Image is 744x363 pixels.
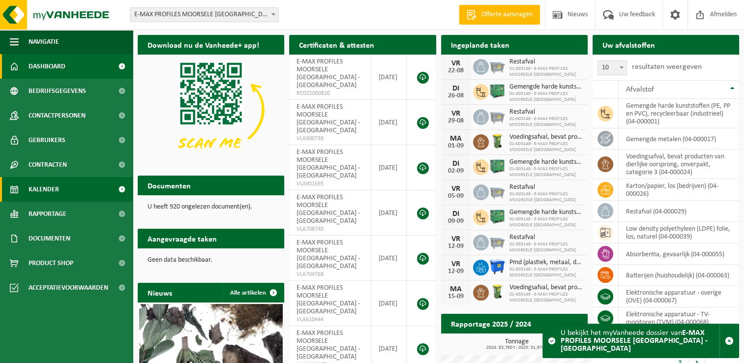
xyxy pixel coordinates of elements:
[598,61,626,75] span: 10
[29,202,66,226] span: Rapportage
[479,10,535,20] span: Offerte aanvragen
[619,128,739,150] td: gemengde metalen (04-000017)
[29,251,73,275] span: Product Shop
[29,30,59,54] span: Navigatie
[371,190,407,236] td: [DATE]
[441,314,541,333] h2: Rapportage 2025 / 2024
[297,58,360,89] span: E-MAX PROFILES MOORSELE [GEOGRAPHIC_DATA] - [GEOGRAPHIC_DATA]
[371,100,407,145] td: [DATE]
[619,307,739,329] td: elektronische apparatuur - TV-monitoren (TVM) (04-000068)
[446,345,588,350] span: 2024: 83,760 t - 2025: 51,974 t
[509,83,583,91] span: Gemengde harde kunststoffen (pe, pp en pvc), recycleerbaar (industrieel)
[489,158,506,175] img: PB-HB-1400-HPE-GN-01
[138,176,201,195] h2: Documenten
[130,7,279,22] span: E-MAX PROFILES MOORSELE NV - MOORSELE
[297,90,363,97] span: RED25000810
[489,233,506,250] img: WB-2500-GAL-GY-01
[509,234,583,242] span: Restafval
[446,67,466,74] div: 22-08
[489,283,506,300] img: WB-0140-HPE-GN-50
[509,191,583,203] span: 01-003149 - E-MAX PROFILES MOORSELE [GEOGRAPHIC_DATA]
[509,267,583,278] span: 01-003149 - E-MAX PROFILES MOORSELE [GEOGRAPHIC_DATA]
[446,193,466,200] div: 05-09
[446,285,466,293] div: MA
[29,275,108,300] span: Acceptatievoorwaarden
[619,265,739,286] td: batterijen (huishoudelijk) (04-000063)
[371,145,407,190] td: [DATE]
[138,55,284,165] img: Download de VHEPlus App
[459,5,540,25] a: Offerte aanvragen
[446,168,466,175] div: 02-09
[446,268,466,275] div: 12-09
[446,243,466,250] div: 12-09
[297,225,363,233] span: VLA708740
[297,239,360,270] span: E-MAX PROFILES MOORSELE [GEOGRAPHIC_DATA] - [GEOGRAPHIC_DATA]
[489,258,506,275] img: WB-1100-HPE-BE-01
[509,292,583,303] span: 01-003149 - E-MAX PROFILES MOORSELE [GEOGRAPHIC_DATA]
[29,226,70,251] span: Documenten
[297,284,360,315] span: E-MAX PROFILES MOORSELE [GEOGRAPHIC_DATA] - [GEOGRAPHIC_DATA]
[619,286,739,307] td: elektronische apparatuur - overige (OVE) (04-000067)
[446,85,466,92] div: DI
[446,260,466,268] div: VR
[138,229,227,248] h2: Aangevraagde taken
[509,66,583,78] span: 01-003149 - E-MAX PROFILES MOORSELE [GEOGRAPHIC_DATA]
[297,271,363,278] span: VLA704768
[446,118,466,124] div: 29-08
[371,281,407,326] td: [DATE]
[509,91,583,103] span: 01-003149 - E-MAX PROFILES MOORSELE [GEOGRAPHIC_DATA]
[138,283,182,302] h2: Nieuws
[446,135,466,143] div: MA
[446,92,466,99] div: 26-08
[371,236,407,281] td: [DATE]
[297,103,360,134] span: E-MAX PROFILES MOORSELE [GEOGRAPHIC_DATA] - [GEOGRAPHIC_DATA]
[297,330,360,361] span: E-MAX PROFILES MOORSELE [GEOGRAPHIC_DATA] - [GEOGRAPHIC_DATA]
[509,284,583,292] span: Voedingsafval, bevat producten van dierlijke oorsprong, onverpakt, categorie 3
[222,283,283,302] a: Alle artikelen
[297,149,360,180] span: E-MAX PROFILES MOORSELE [GEOGRAPHIC_DATA] - [GEOGRAPHIC_DATA]
[489,108,506,124] img: WB-2500-GAL-GY-01
[509,116,583,128] span: 01-003149 - E-MAX PROFILES MOORSELE [GEOGRAPHIC_DATA]
[446,143,466,150] div: 01-09
[446,110,466,118] div: VR
[619,222,739,243] td: low density polyethyleen (LDPE) folie, los, naturel (04-000039)
[297,180,363,188] span: VLA901695
[29,103,86,128] span: Contactpersonen
[441,35,519,54] h2: Ingeplande taken
[130,8,278,22] span: E-MAX PROFILES MOORSELE NV - MOORSELE
[561,324,719,358] div: U bekijkt het myVanheede dossier van
[489,133,506,150] img: WB-0140-HPE-GN-50
[371,55,407,100] td: [DATE]
[489,183,506,200] img: WB-2500-GAL-GY-01
[593,35,665,54] h2: Uw afvalstoffen
[446,235,466,243] div: VR
[297,194,360,225] span: E-MAX PROFILES MOORSELE [GEOGRAPHIC_DATA] - [GEOGRAPHIC_DATA]
[514,333,587,353] a: Bekijk rapportage
[509,166,583,178] span: 01-003149 - E-MAX PROFILES MOORSELE [GEOGRAPHIC_DATA]
[446,293,466,300] div: 15-09
[619,201,739,222] td: restafval (04-000029)
[509,216,583,228] span: 01-003149 - E-MAX PROFILES MOORSELE [GEOGRAPHIC_DATA]
[297,316,363,324] span: VLA610444
[619,99,739,128] td: gemengde harde kunststoffen (PE, PP en PVC), recycleerbaar (industrieel) (04-000001)
[148,204,274,211] p: U heeft 920 ongelezen document(en).
[509,133,583,141] span: Voedingsafval, bevat producten van dierlijke oorsprong, onverpakt, categorie 3
[446,338,588,350] h3: Tonnage
[597,60,627,75] span: 10
[509,259,583,267] span: Pmd (plastiek, metaal, drankkartons) (bedrijven)
[509,141,583,153] span: 01-003149 - E-MAX PROFILES MOORSELE [GEOGRAPHIC_DATA]
[489,83,506,99] img: PB-HB-1400-HPE-GN-01
[509,242,583,253] span: 01-003149 - E-MAX PROFILES MOORSELE [GEOGRAPHIC_DATA]
[509,108,583,116] span: Restafval
[626,86,654,93] span: Afvalstof
[619,243,739,265] td: absorbentia, gevaarlijk (04-000055)
[509,209,583,216] span: Gemengde harde kunststoffen (pe, pp en pvc), recycleerbaar (industrieel)
[509,183,583,191] span: Restafval
[446,210,466,218] div: DI
[509,158,583,166] span: Gemengde harde kunststoffen (pe, pp en pvc), recycleerbaar (industrieel)
[561,329,708,353] strong: E-MAX PROFILES MOORSELE [GEOGRAPHIC_DATA] - [GEOGRAPHIC_DATA]
[619,179,739,201] td: karton/papier, los (bedrijven) (04-000026)
[446,60,466,67] div: VR
[148,257,274,264] p: Geen data beschikbaar.
[446,160,466,168] div: DI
